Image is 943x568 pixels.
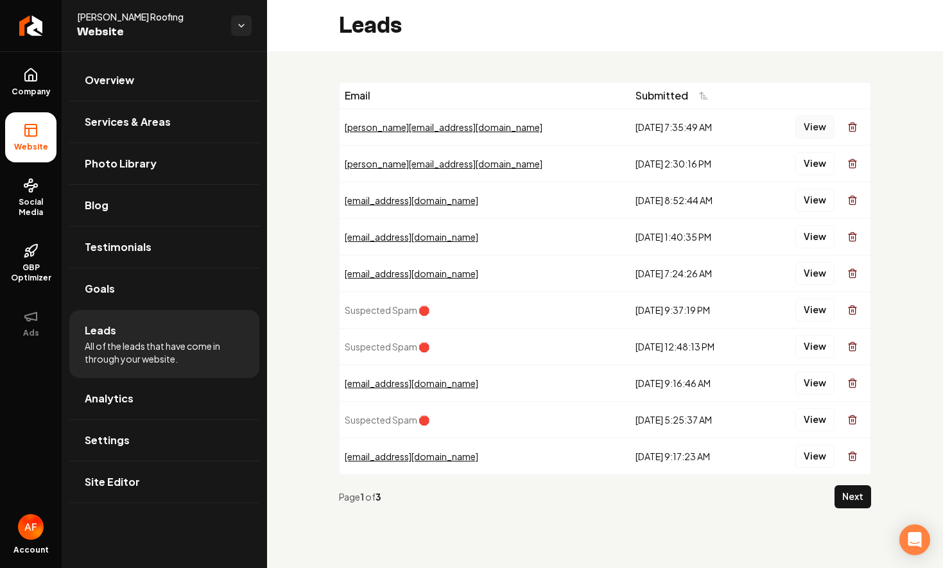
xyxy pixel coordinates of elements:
[85,340,244,365] span: All of the leads that have come in through your website.
[636,267,753,280] div: [DATE] 7:24:26 AM
[795,116,835,139] button: View
[69,101,259,142] a: Services & Areas
[77,23,221,41] span: Website
[6,87,56,97] span: Company
[69,268,259,309] a: Goals
[636,194,753,207] div: [DATE] 8:52:44 AM
[636,340,753,353] div: [DATE] 12:48:13 PM
[795,298,835,322] button: View
[69,420,259,461] a: Settings
[345,267,625,280] div: [EMAIL_ADDRESS][DOMAIN_NAME]
[345,304,429,316] span: Suspected Spam 🛑
[795,372,835,395] button: View
[13,545,49,555] span: Account
[636,230,753,243] div: [DATE] 1:40:35 PM
[636,413,753,426] div: [DATE] 5:25:37 AM
[636,304,753,316] div: [DATE] 9:37:19 PM
[835,485,871,508] button: Next
[636,450,753,463] div: [DATE] 9:17:23 AM
[69,461,259,503] a: Site Editor
[345,414,429,426] span: Suspected Spam 🛑
[345,121,625,133] div: [PERSON_NAME][EMAIL_ADDRESS][DOMAIN_NAME]
[5,57,56,107] a: Company
[77,10,221,23] span: [PERSON_NAME] Roofing
[85,391,134,406] span: Analytics
[795,408,835,431] button: View
[69,60,259,101] a: Overview
[9,142,53,152] span: Website
[376,491,381,503] strong: 3
[636,84,716,107] button: Submitted
[345,450,625,463] div: [EMAIL_ADDRESS][DOMAIN_NAME]
[19,15,43,36] img: Rebolt Logo
[69,378,259,419] a: Analytics
[18,514,44,540] button: Open user button
[85,156,157,171] span: Photo Library
[345,157,625,170] div: [PERSON_NAME][EMAIL_ADDRESS][DOMAIN_NAME]
[636,157,753,170] div: [DATE] 2:30:16 PM
[5,168,56,228] a: Social Media
[636,377,753,390] div: [DATE] 9:16:46 AM
[5,233,56,293] a: GBP Optimizer
[795,152,835,175] button: View
[345,88,625,103] div: Email
[69,143,259,184] a: Photo Library
[795,262,835,285] button: View
[636,121,753,133] div: [DATE] 7:35:49 AM
[85,323,116,338] span: Leads
[795,445,835,468] button: View
[85,281,115,297] span: Goals
[69,185,259,226] a: Blog
[85,239,151,255] span: Testimonials
[345,230,625,243] div: [EMAIL_ADDRESS][DOMAIN_NAME]
[360,491,365,503] strong: 1
[85,433,130,448] span: Settings
[85,114,171,130] span: Services & Areas
[345,377,625,390] div: [EMAIL_ADDRESS][DOMAIN_NAME]
[339,491,360,503] span: Page
[5,298,56,349] button: Ads
[365,491,376,503] span: of
[339,13,402,39] h2: Leads
[85,198,108,213] span: Blog
[5,262,56,283] span: GBP Optimizer
[69,227,259,268] a: Testimonials
[345,194,625,207] div: [EMAIL_ADDRESS][DOMAIN_NAME]
[18,514,44,540] img: Avan Fahimi
[795,225,835,248] button: View
[85,474,140,490] span: Site Editor
[345,341,429,352] span: Suspected Spam 🛑
[899,524,930,555] div: Open Intercom Messenger
[18,328,44,338] span: Ads
[795,189,835,212] button: View
[5,197,56,218] span: Social Media
[636,88,688,103] span: Submitted
[85,73,134,88] span: Overview
[795,335,835,358] button: View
